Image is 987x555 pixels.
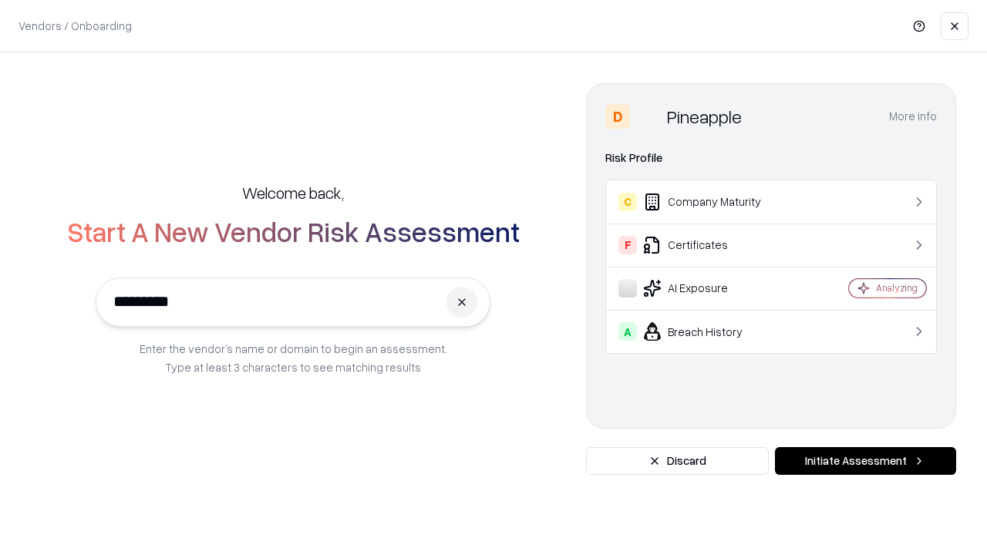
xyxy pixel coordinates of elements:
[618,193,803,211] div: Company Maturity
[618,279,803,298] div: AI Exposure
[586,447,769,475] button: Discard
[618,322,803,341] div: Breach History
[605,149,937,167] div: Risk Profile
[775,447,956,475] button: Initiate Assessment
[667,104,742,129] div: Pineapple
[140,339,447,376] p: Enter the vendor’s name or domain to begin an assessment. Type at least 3 characters to see match...
[876,281,918,294] div: Analyzing
[618,193,637,211] div: C
[605,104,630,129] div: D
[636,104,661,129] img: Pineapple
[19,18,132,34] p: Vendors / Onboarding
[618,322,637,341] div: A
[242,182,344,203] h5: Welcome back,
[618,236,803,254] div: Certificates
[67,216,520,247] h2: Start A New Vendor Risk Assessment
[618,236,637,254] div: F
[889,103,937,130] button: More info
